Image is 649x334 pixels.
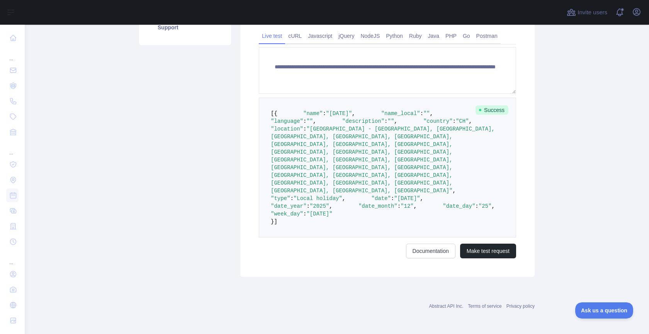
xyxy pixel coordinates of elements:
span: "location" [271,126,303,132]
span: , [352,110,355,117]
span: : [391,195,394,202]
span: "2025" [310,203,329,209]
span: "date_day" [443,203,475,209]
span: "25" [479,203,492,209]
span: , [313,118,316,124]
span: : [384,118,387,124]
span: "CH" [456,118,469,124]
a: Java [425,30,443,42]
span: , [491,203,494,209]
span: , [414,203,417,209]
span: "[DATE]" [326,110,352,117]
span: , [430,110,433,117]
span: Success [476,105,508,115]
iframe: Toggle Customer Support [575,302,634,319]
span: "week_day" [271,211,303,217]
a: Documentation [406,244,455,258]
span: : [306,203,309,209]
a: Python [383,30,406,42]
span: "Local holiday" [294,195,342,202]
span: "" [387,118,394,124]
span: , [329,203,332,209]
span: : [420,110,423,117]
span: , [342,195,345,202]
a: Javascript [305,30,335,42]
a: Live test [259,30,285,42]
a: Terms of service [468,303,501,309]
span: [ [271,110,274,117]
a: Postman [473,30,501,42]
span: ] [274,219,277,225]
span: "name" [303,110,323,117]
span: , [394,118,397,124]
span: : [323,110,326,117]
span: { [274,110,277,117]
a: jQuery [335,30,357,42]
a: Abstract API Inc. [429,303,464,309]
span: , [469,118,472,124]
div: ... [6,250,19,266]
span: : [398,203,401,209]
span: "name_local" [381,110,420,117]
a: Go [460,30,473,42]
a: PHP [442,30,460,42]
span: : [453,118,456,124]
span: "[DATE]" [306,211,332,217]
span: : [303,211,306,217]
a: NodeJS [357,30,383,42]
span: : [303,118,306,124]
a: Ruby [406,30,425,42]
button: Make test request [460,244,516,258]
span: "language" [271,118,303,124]
span: "date_month" [358,203,398,209]
div: ... [6,46,19,62]
div: ... [6,141,19,156]
span: "date_year" [271,203,306,209]
span: "[GEOGRAPHIC_DATA] - [GEOGRAPHIC_DATA], [GEOGRAPHIC_DATA], [GEOGRAPHIC_DATA], [GEOGRAPHIC_DATA], ... [271,126,498,194]
span: } [271,219,274,225]
span: "description" [342,118,384,124]
span: "" [306,118,313,124]
span: "date" [371,195,391,202]
span: "country" [423,118,453,124]
span: : [303,126,306,132]
span: : [475,203,478,209]
a: Privacy policy [506,303,535,309]
span: , [452,188,455,194]
span: "12" [401,203,414,209]
button: Invite users [565,6,609,19]
span: "type" [271,195,290,202]
span: , [420,195,423,202]
span: "" [423,110,430,117]
a: Support [148,19,222,36]
span: "[DATE]" [394,195,420,202]
a: cURL [285,30,305,42]
span: Invite users [578,8,607,17]
span: : [290,195,293,202]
